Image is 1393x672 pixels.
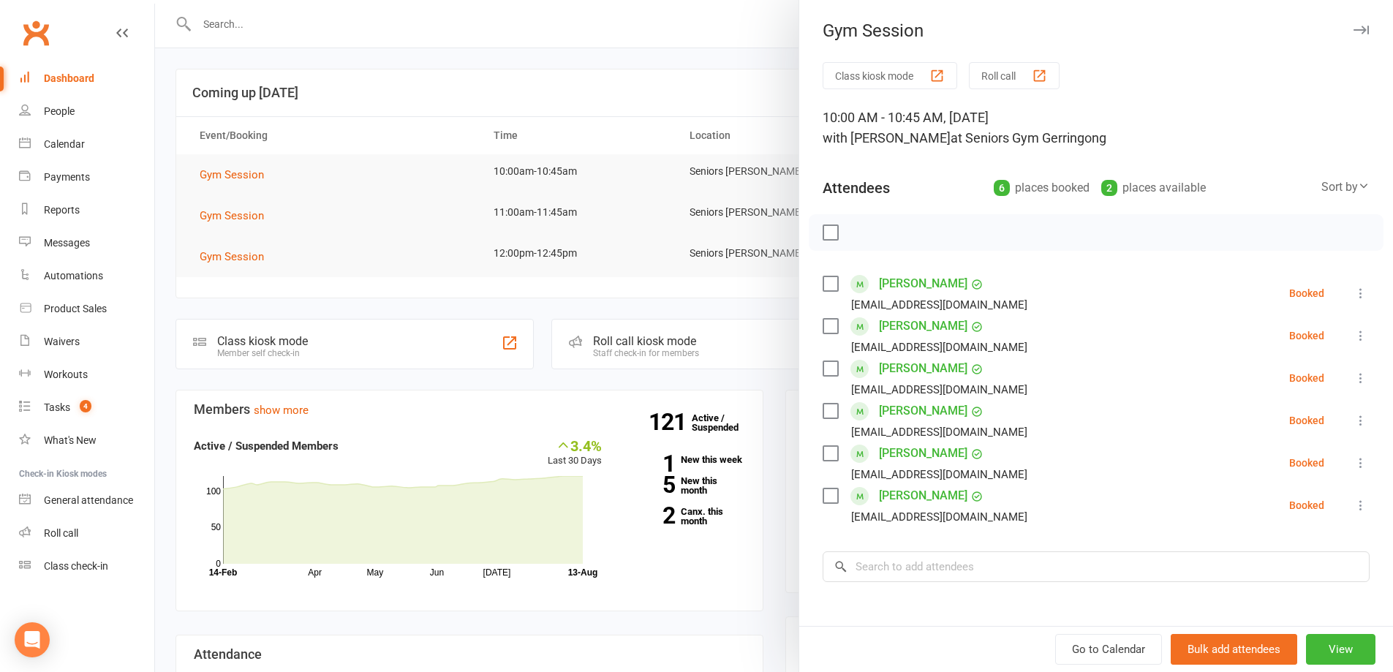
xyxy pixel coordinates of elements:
[44,204,80,216] div: Reports
[44,72,94,84] div: Dashboard
[1171,634,1297,665] button: Bulk add attendees
[851,380,1027,399] div: [EMAIL_ADDRESS][DOMAIN_NAME]
[19,550,154,583] a: Class kiosk mode
[15,622,50,657] div: Open Intercom Messenger
[994,178,1090,198] div: places booked
[879,399,967,423] a: [PERSON_NAME]
[19,128,154,161] a: Calendar
[19,161,154,194] a: Payments
[19,424,154,457] a: What's New
[823,551,1370,582] input: Search to add attendees
[951,130,1106,146] span: at Seniors Gym Gerringong
[1289,500,1324,510] div: Booked
[44,237,90,249] div: Messages
[44,494,133,506] div: General attendance
[1306,634,1375,665] button: View
[823,178,890,198] div: Attendees
[44,138,85,150] div: Calendar
[823,622,861,642] div: Notes
[1289,373,1324,383] div: Booked
[1289,458,1324,468] div: Booked
[19,517,154,550] a: Roll call
[1289,288,1324,298] div: Booked
[44,401,70,413] div: Tasks
[44,105,75,117] div: People
[1101,178,1206,198] div: places available
[823,107,1370,148] div: 10:00 AM - 10:45 AM, [DATE]
[799,20,1393,41] div: Gym Session
[879,272,967,295] a: [PERSON_NAME]
[1321,178,1370,197] div: Sort by
[879,442,967,465] a: [PERSON_NAME]
[879,357,967,380] a: [PERSON_NAME]
[44,369,88,380] div: Workouts
[879,314,967,338] a: [PERSON_NAME]
[19,391,154,424] a: Tasks 4
[1289,415,1324,426] div: Booked
[851,465,1027,484] div: [EMAIL_ADDRESS][DOMAIN_NAME]
[44,336,80,347] div: Waivers
[44,171,90,183] div: Payments
[19,227,154,260] a: Messages
[1055,634,1162,665] a: Go to Calendar
[44,560,108,572] div: Class check-in
[44,270,103,282] div: Automations
[44,303,107,314] div: Product Sales
[823,130,951,146] span: with [PERSON_NAME]
[80,400,91,412] span: 4
[19,484,154,517] a: General attendance kiosk mode
[19,260,154,292] a: Automations
[19,194,154,227] a: Reports
[969,62,1060,89] button: Roll call
[851,423,1027,442] div: [EMAIL_ADDRESS][DOMAIN_NAME]
[18,15,54,51] a: Clubworx
[19,358,154,391] a: Workouts
[19,95,154,128] a: People
[44,434,97,446] div: What's New
[851,338,1027,357] div: [EMAIL_ADDRESS][DOMAIN_NAME]
[851,507,1027,526] div: [EMAIL_ADDRESS][DOMAIN_NAME]
[1101,180,1117,196] div: 2
[994,180,1010,196] div: 6
[1289,331,1324,341] div: Booked
[19,62,154,95] a: Dashboard
[879,484,967,507] a: [PERSON_NAME]
[44,527,78,539] div: Roll call
[19,325,154,358] a: Waivers
[19,292,154,325] a: Product Sales
[851,295,1027,314] div: [EMAIL_ADDRESS][DOMAIN_NAME]
[823,62,957,89] button: Class kiosk mode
